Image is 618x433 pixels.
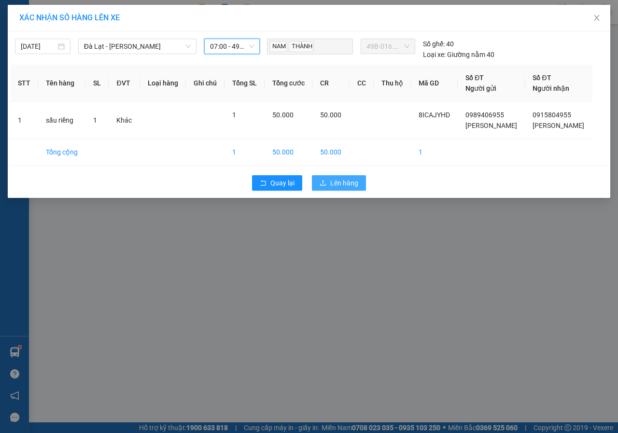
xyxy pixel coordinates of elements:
[374,65,411,102] th: Thu hộ
[320,111,341,119] span: 50.000
[312,175,366,191] button: uploadLên hàng
[21,41,56,52] input: 12/09/2025
[533,74,551,82] span: Số ĐT
[140,65,186,102] th: Loại hàng
[92,31,170,43] div: [PERSON_NAME]
[38,65,85,102] th: Tên hàng
[92,43,170,56] div: 0915804955
[465,84,496,92] span: Người gửi
[232,111,236,119] span: 1
[265,139,312,166] td: 50.000
[93,116,97,124] span: 1
[225,65,265,102] th: Tổng SL
[533,84,569,92] span: Người nhận
[423,49,446,60] span: Loại xe:
[265,65,312,102] th: Tổng cước
[419,111,450,119] span: 8ICAJYHD
[465,122,517,129] span: [PERSON_NAME]
[366,39,409,54] span: 49B-016.93
[312,139,349,166] td: 50.000
[533,122,584,129] span: [PERSON_NAME]
[583,5,610,32] button: Close
[92,9,115,19] span: Nhận:
[210,39,254,54] span: 07:00 - 49B-016.93
[185,43,191,49] span: down
[465,111,504,119] span: 0989406955
[272,111,294,119] span: 50.000
[423,39,454,49] div: 40
[22,56,53,73] span: BMT
[10,102,38,139] td: 1
[38,139,85,166] td: Tổng cộng
[85,65,109,102] th: SL
[8,8,85,31] div: BX Phía Bắc BMT
[270,178,295,188] span: Quay lại
[330,178,358,188] span: Lên hàng
[411,65,458,102] th: Mã GD
[260,180,267,187] span: rollback
[312,65,349,102] th: CR
[533,111,571,119] span: 0915804955
[252,175,302,191] button: rollbackQuay lại
[350,65,374,102] th: CC
[109,102,140,139] td: Khác
[225,139,265,166] td: 1
[38,102,85,139] td: sầu riềng
[84,39,191,54] span: Đà Lạt - Gia Lai
[411,139,458,166] td: 1
[186,65,225,102] th: Ghi chú
[289,41,314,52] span: THÀNH
[269,41,287,52] span: NAM
[320,180,326,187] span: upload
[593,14,601,22] span: close
[8,62,22,72] span: DĐ:
[8,31,85,43] div: [PERSON_NAME]
[109,65,140,102] th: ĐVT
[10,65,38,102] th: STT
[8,43,85,56] div: 0989406955
[8,9,23,19] span: Gửi:
[465,74,484,82] span: Số ĐT
[423,49,494,60] div: Giường nằm 40
[19,13,120,22] span: XÁC NHẬN SỐ HÀNG LÊN XE
[423,39,445,49] span: Số ghế:
[92,8,170,31] div: Bến Xe Đức Long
